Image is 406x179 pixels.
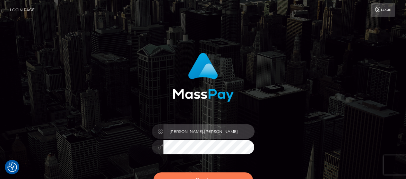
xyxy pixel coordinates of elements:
[7,162,17,172] img: Revisit consent button
[10,3,35,17] a: Login Page
[173,53,234,102] img: MassPay Login
[371,3,395,17] a: Login
[7,162,17,172] button: Consent Preferences
[163,124,255,139] input: Username...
